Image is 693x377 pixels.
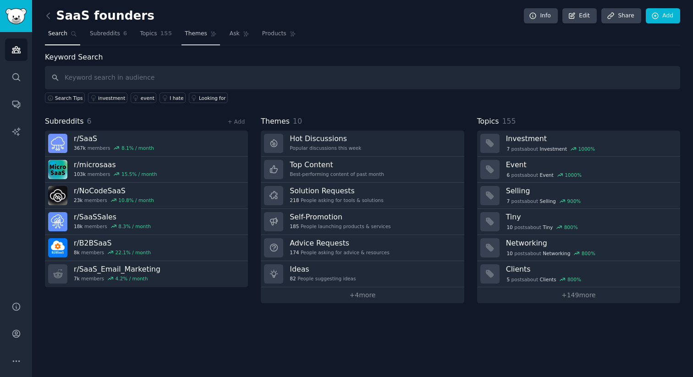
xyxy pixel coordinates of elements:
[45,9,154,23] h2: SaaS founders
[565,172,582,178] div: 1000 %
[506,276,510,283] span: 5
[290,197,383,203] div: People asking for tools & solutions
[45,27,80,45] a: Search
[74,145,154,151] div: members
[74,238,151,248] h3: r/ B2BSaaS
[506,160,674,169] h3: Event
[506,198,510,204] span: 7
[290,223,390,229] div: People launching products & services
[98,95,125,101] div: investment
[230,30,240,38] span: Ask
[601,8,641,24] a: Share
[55,95,83,101] span: Search Tips
[5,8,27,24] img: GummySearch logo
[506,275,582,284] div: post s about
[261,287,464,303] a: +4more
[290,223,299,229] span: 185
[506,197,582,205] div: post s about
[540,146,567,152] span: Investment
[227,119,245,125] a: + Add
[477,261,680,287] a: Clients5postsaboutClients800%
[90,30,120,38] span: Subreddits
[74,160,157,169] h3: r/ microsaas
[506,145,596,153] div: post s about
[477,183,680,209] a: Selling7postsaboutSelling900%
[540,172,554,178] span: Event
[74,197,154,203] div: members
[582,250,595,257] div: 800 %
[48,134,67,153] img: SaaS
[48,212,67,231] img: SaaSSales
[290,212,390,222] h3: Self-Promotion
[290,186,383,196] h3: Solution Requests
[290,275,296,282] span: 82
[74,186,154,196] h3: r/ NoCodeSaaS
[74,145,86,151] span: 367k
[45,235,248,261] a: r/B2BSaaS8kmembers22.1% / month
[45,183,248,209] a: r/NoCodeSaaS23kmembers10.8% / month
[290,264,356,274] h3: Ideas
[524,8,558,24] a: Info
[506,134,674,143] h3: Investment
[477,116,499,127] span: Topics
[74,275,160,282] div: members
[506,224,512,230] span: 10
[290,171,384,177] div: Best-performing content of past month
[506,223,579,231] div: post s about
[140,30,157,38] span: Topics
[477,235,680,261] a: Networking10postsaboutNetworking800%
[290,275,356,282] div: People suggesting ideas
[477,157,680,183] a: Event6postsaboutEvent1000%
[118,197,154,203] div: 10.8 % / month
[564,224,578,230] div: 800 %
[74,134,154,143] h3: r/ SaaS
[74,212,151,222] h3: r/ SaaSSales
[45,116,84,127] span: Subreddits
[189,93,228,103] a: Looking for
[261,261,464,287] a: Ideas82People suggesting ideas
[506,172,510,178] span: 6
[74,171,86,177] span: 103k
[181,27,220,45] a: Themes
[261,209,464,235] a: Self-Promotion185People launching products & services
[45,131,248,157] a: r/SaaS367kmembers8.1% / month
[290,145,361,151] div: Popular discussions this week
[506,238,674,248] h3: Networking
[262,30,286,38] span: Products
[131,93,156,103] a: event
[74,249,151,256] div: members
[506,250,512,257] span: 10
[170,95,183,101] div: I hate
[48,160,67,179] img: microsaas
[261,235,464,261] a: Advice Requests174People asking for advice & resources
[540,198,556,204] span: Selling
[74,223,82,229] span: 18k
[290,160,384,169] h3: Top Content
[115,275,148,282] div: 4.2 % / month
[261,131,464,157] a: Hot DiscussionsPopular discussions this week
[185,30,207,38] span: Themes
[261,116,290,127] span: Themes
[506,186,674,196] h3: Selling
[87,27,130,45] a: Subreddits6
[74,171,157,177] div: members
[48,30,67,38] span: Search
[74,249,80,256] span: 8k
[48,238,67,257] img: B2BSaaS
[578,146,595,152] div: 1000 %
[226,27,253,45] a: Ask
[506,171,583,179] div: post s about
[121,145,154,151] div: 8.1 % / month
[45,261,248,287] a: r/SaaS_Email_Marketing7kmembers4.2% / month
[562,8,597,24] a: Edit
[646,8,680,24] a: Add
[121,171,157,177] div: 15.5 % / month
[506,212,674,222] h3: Tiny
[87,117,92,126] span: 6
[74,275,80,282] span: 7k
[477,287,680,303] a: +149more
[290,134,361,143] h3: Hot Discussions
[137,27,175,45] a: Topics155
[540,276,556,283] span: Clients
[45,53,103,61] label: Keyword Search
